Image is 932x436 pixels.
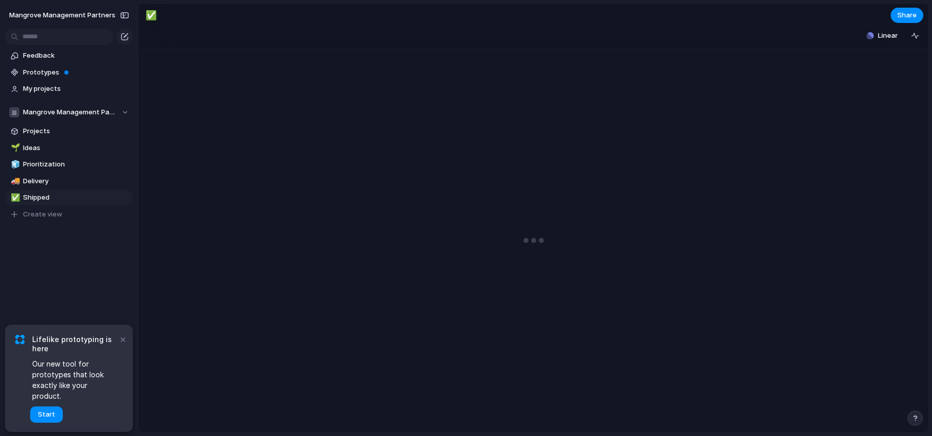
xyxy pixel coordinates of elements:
[5,81,133,96] a: My projects
[23,176,129,186] span: Delivery
[146,8,157,22] div: ✅
[9,176,19,186] button: 🚚
[878,31,898,41] span: Linear
[891,8,923,23] button: Share
[11,159,18,171] div: 🧊
[5,157,133,172] a: 🧊Prioritization
[32,358,117,401] span: Our new tool for prototypes that look exactly like your product.
[5,124,133,139] a: Projects
[23,192,129,203] span: Shipped
[23,84,129,94] span: My projects
[9,159,19,169] button: 🧊
[23,209,62,220] span: Create view
[11,192,18,204] div: ✅
[11,142,18,154] div: 🌱
[897,10,917,20] span: Share
[5,174,133,189] a: 🚚Delivery
[9,143,19,153] button: 🌱
[143,7,159,23] button: ✅
[5,207,133,222] button: Create view
[9,10,115,20] span: Mangrove Management Partners
[23,67,129,78] span: Prototypes
[5,48,133,63] a: Feedback
[5,7,133,23] button: Mangrove Management Partners
[32,335,117,353] span: Lifelike prototyping is here
[5,190,133,205] a: ✅Shipped
[23,143,129,153] span: Ideas
[863,28,902,43] button: Linear
[23,107,116,117] span: Mangrove Management Partners
[23,51,129,61] span: Feedback
[38,409,55,420] span: Start
[5,65,133,80] a: Prototypes
[30,406,63,423] button: Start
[11,175,18,187] div: 🚚
[5,140,133,156] a: 🌱Ideas
[116,333,129,345] button: Dismiss
[23,126,129,136] span: Projects
[5,105,133,120] button: Mangrove Management Partners
[23,159,129,169] span: Prioritization
[9,192,19,203] button: ✅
